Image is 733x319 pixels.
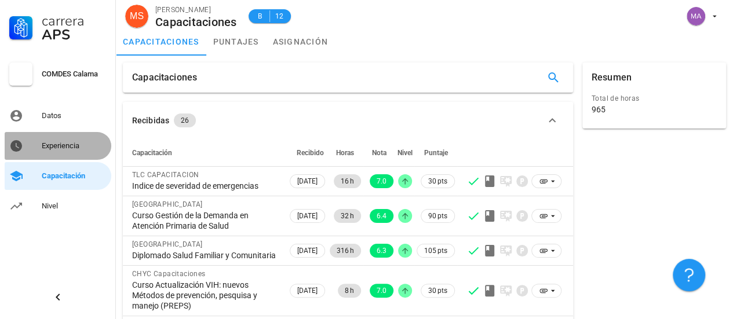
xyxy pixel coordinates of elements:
[42,171,107,181] div: Capacitación
[206,28,266,56] a: puntajes
[155,4,237,16] div: [PERSON_NAME]
[372,149,386,157] span: Nota
[275,10,284,22] span: 12
[132,210,278,231] div: Curso Gestión de la Demanda en Atención Primaria de Salud
[297,244,318,257] span: [DATE]
[396,139,414,167] th: Nivel
[116,28,206,56] a: capacitaciones
[155,16,237,28] div: Capacitaciones
[42,111,107,120] div: Datos
[428,285,447,296] span: 30 pts
[5,162,111,190] a: Capacitación
[266,28,335,56] a: asignación
[592,93,717,104] div: Total de horas
[424,245,447,256] span: 105 pts
[123,102,573,139] button: Recibidas 26
[414,139,457,167] th: Puntaje
[341,209,354,223] span: 32 h
[336,149,354,157] span: Horas
[377,244,386,258] span: 6.3
[297,149,324,157] span: Recibido
[42,201,107,211] div: Nivel
[42,28,107,42] div: APS
[687,7,705,25] div: avatar
[377,209,386,223] span: 6.4
[287,139,327,167] th: Recibido
[125,5,148,28] div: avatar
[5,132,111,160] a: Experiencia
[363,139,396,167] th: Nota
[377,174,386,188] span: 7.0
[428,210,447,222] span: 90 pts
[132,250,278,261] div: Diplomado Salud Familiar y Comunitaria
[132,149,172,157] span: Capacitación
[256,10,265,22] span: B
[592,104,606,115] div: 965
[123,139,287,167] th: Capacitación
[297,210,318,222] span: [DATE]
[132,240,203,248] span: [GEOGRAPHIC_DATA]
[132,280,278,311] div: Curso Actualización VIH: nuevos Métodos de prevención, pesquisa y manejo (PREPS)
[132,270,206,278] span: CHYC Capacitaciones
[592,63,632,93] div: Resumen
[130,5,144,28] span: MS
[132,114,169,127] div: Recibidas
[327,139,363,167] th: Horas
[377,284,386,298] span: 7.0
[341,174,354,188] span: 16 h
[132,200,203,208] span: [GEOGRAPHIC_DATA]
[132,63,197,93] div: Capacitaciones
[42,69,107,79] div: COMDES Calama
[337,244,354,258] span: 316 h
[424,149,448,157] span: Puntaje
[181,113,189,127] span: 26
[297,175,318,188] span: [DATE]
[42,141,107,151] div: Experiencia
[42,14,107,28] div: Carrera
[132,181,278,191] div: Indice de severidad de emergencias
[5,192,111,220] a: Nivel
[345,284,354,298] span: 8 h
[132,171,199,179] span: TLC CAPACITACION
[398,149,413,157] span: Nivel
[5,102,111,130] a: Datos
[428,175,447,187] span: 30 pts
[297,284,318,297] span: [DATE]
